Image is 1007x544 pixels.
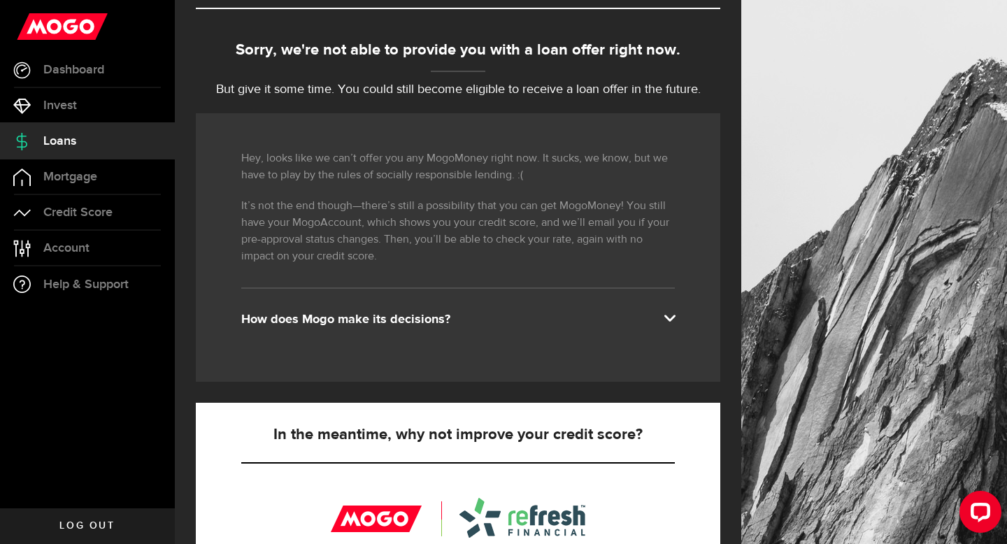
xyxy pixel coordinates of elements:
span: Invest [43,99,77,112]
span: Credit Score [43,206,113,219]
span: Log out [59,521,115,531]
iframe: LiveChat chat widget [948,485,1007,544]
h5: In the meantime, why not improve your credit score? [241,427,675,443]
span: Dashboard [43,64,104,76]
p: Hey, looks like we can’t offer you any MogoMoney right now. It sucks, we know, but we have to pla... [241,150,675,184]
div: Sorry, we're not able to provide you with a loan offer right now. [196,39,720,62]
span: Help & Support [43,278,129,291]
span: Mortgage [43,171,97,183]
p: It’s not the end though—there’s still a possibility that you can get MogoMoney! You still have yo... [241,198,675,265]
span: Loans [43,135,76,148]
div: How does Mogo make its decisions? [241,311,675,328]
span: Account [43,242,90,255]
p: But give it some time. You could still become eligible to receive a loan offer in the future. [196,80,720,99]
